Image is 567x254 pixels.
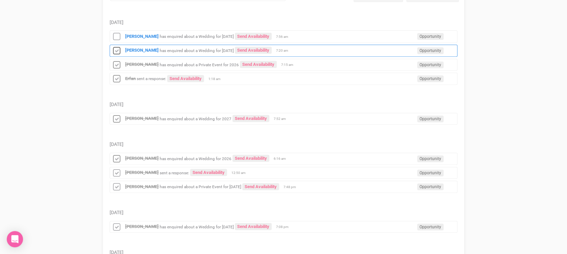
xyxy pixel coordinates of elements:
span: Opportunity [417,47,444,54]
a: [PERSON_NAME] [125,62,159,67]
a: Send Availability [235,223,272,230]
small: has enquired about a Wedding for [DATE] [160,48,234,53]
span: Opportunity [417,170,444,176]
small: has enquired about a Private Event for 2026 [160,62,239,67]
span: 7:20 am [276,48,293,53]
span: Opportunity [417,183,444,190]
span: 7:08 pm [276,225,293,229]
a: Send Availability [242,183,279,190]
small: has enquired about a Wedding for 2026 [160,156,231,161]
small: has enquired about a Wedding for [DATE] [160,224,234,229]
span: 7:48 pm [283,185,300,189]
a: [PERSON_NAME] [125,116,159,121]
span: 1:18 am [208,77,225,81]
small: sent a response: [137,76,166,81]
a: Send Availability [190,169,227,176]
span: 7:52 am [274,117,291,121]
a: Send Availability [232,155,269,162]
span: Opportunity [417,75,444,82]
a: [PERSON_NAME] [125,156,159,161]
small: has enquired about a Wedding for [DATE] [160,34,234,39]
span: Opportunity [417,224,444,230]
h5: [DATE] [110,102,457,107]
a: [PERSON_NAME] [125,184,159,189]
a: [PERSON_NAME] [125,170,159,175]
small: has enquired about a Private Event for [DATE] [160,184,241,189]
h5: [DATE] [110,142,457,147]
span: 7:15 am [281,62,298,67]
span: Opportunity [417,33,444,40]
a: Send Availability [167,75,204,82]
a: [PERSON_NAME] [125,224,159,229]
a: Erfan [125,76,136,81]
a: Send Availability [235,33,272,40]
a: Send Availability [232,115,269,122]
small: has enquired about a Wedding for 2027 [160,116,231,121]
h5: [DATE] [110,20,457,25]
span: 12:50 am [231,171,248,175]
div: Open Intercom Messenger [7,231,23,247]
span: 7:56 am [276,34,293,39]
span: 6:16 am [274,156,291,161]
h5: [DATE] [110,210,457,215]
span: Opportunity [417,155,444,162]
span: Opportunity [417,116,444,122]
a: [PERSON_NAME] [125,34,159,39]
span: Opportunity [417,61,444,68]
small: sent a response: [160,170,189,175]
a: [PERSON_NAME] [125,48,159,53]
a: Send Availability [235,47,272,54]
a: Send Availability [240,61,277,68]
